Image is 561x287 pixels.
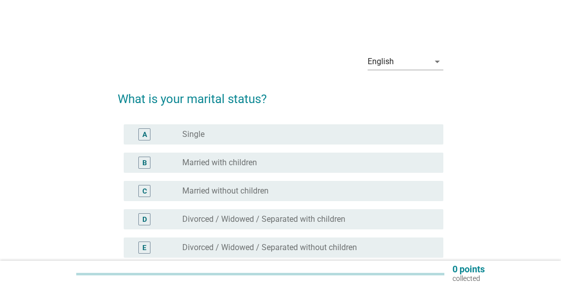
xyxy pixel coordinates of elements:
[182,129,205,139] label: Single
[142,158,147,168] div: B
[142,214,147,225] div: D
[142,243,146,253] div: E
[182,186,269,196] label: Married without children
[452,265,485,274] p: 0 points
[182,243,357,253] label: Divorced / Widowed / Separated without children
[452,274,485,283] p: collected
[118,80,443,108] h2: What is your marital status?
[368,57,394,66] div: English
[182,158,257,168] label: Married with children
[142,129,147,140] div: A
[431,56,443,68] i: arrow_drop_down
[182,214,345,224] label: Divorced / Widowed / Separated with children
[142,186,147,197] div: C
